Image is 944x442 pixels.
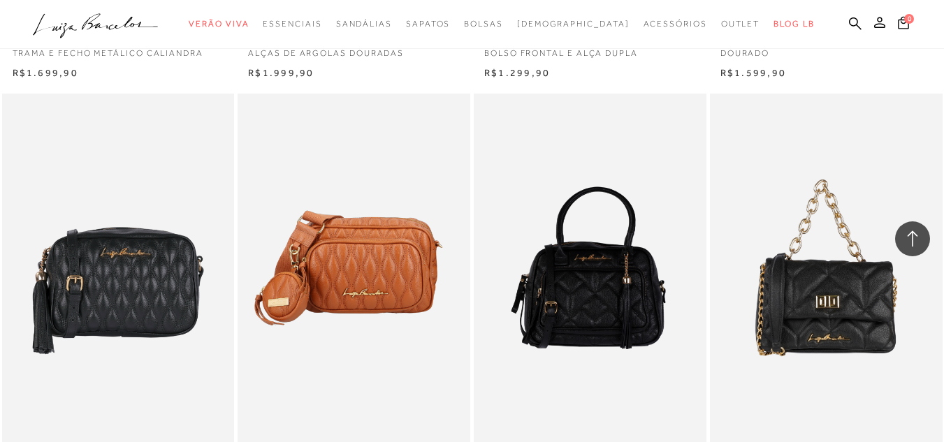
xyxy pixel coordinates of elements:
[475,96,705,440] img: BOLSA MÉDIA MATELASSÊ FRONTAL PRETA
[263,19,321,29] span: Essenciais
[464,11,503,37] a: categoryNavScreenReaderText
[517,19,630,29] span: [DEMOGRAPHIC_DATA]
[475,96,705,440] a: BOLSA MÉDIA MATELASSÊ FRONTAL PRETA BOLSA MÉDIA MATELASSÊ FRONTAL PRETA
[904,14,914,24] span: 0
[239,96,469,440] a: BOLSA MÉDIA CARGO CARAMELO BOLSA MÉDIA CARGO CARAMELO
[3,96,233,440] img: BOLSA CLÁSSICA EM COURO PRETO E ALÇA REGULÁVEL MÉDIA
[721,19,760,29] span: Outlet
[3,96,233,440] a: BOLSA CLÁSSICA EM COURO PRETO E ALÇA REGULÁVEL MÉDIA BOLSA CLÁSSICA EM COURO PRETO E ALÇA REGULÁV...
[484,67,550,78] span: R$1.299,90
[239,96,469,440] img: BOLSA MÉDIA CARGO CARAMELO
[711,96,941,440] img: BOLSA MÉDIA ALÇA CORRENTE PRETA
[464,19,503,29] span: Bolsas
[336,19,392,29] span: Sandálias
[189,11,249,37] a: categoryNavScreenReaderText
[774,11,814,37] a: BLOG LB
[517,11,630,37] a: noSubCategoriesText
[644,19,707,29] span: Acessórios
[711,96,941,440] a: BOLSA MÉDIA ALÇA CORRENTE PRETA BOLSA MÉDIA ALÇA CORRENTE PRETA
[248,67,314,78] span: R$1.999,90
[336,11,392,37] a: categoryNavScreenReaderText
[644,11,707,37] a: categoryNavScreenReaderText
[894,15,913,34] button: 0
[263,11,321,37] a: categoryNavScreenReaderText
[721,11,760,37] a: categoryNavScreenReaderText
[406,19,450,29] span: Sapatos
[189,19,249,29] span: Verão Viva
[720,67,786,78] span: R$1.599,90
[13,67,78,78] span: R$1.699,90
[774,19,814,29] span: BLOG LB
[406,11,450,37] a: categoryNavScreenReaderText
